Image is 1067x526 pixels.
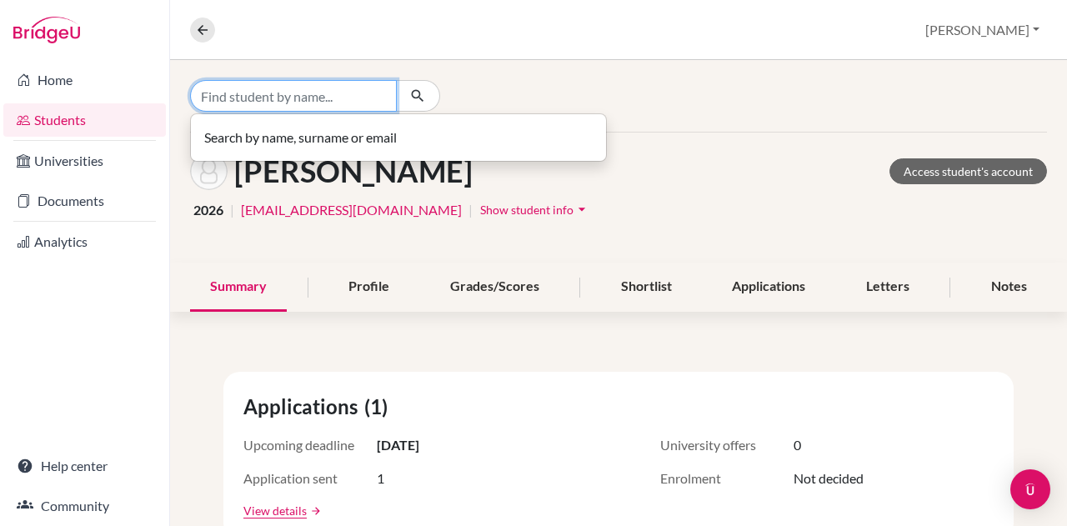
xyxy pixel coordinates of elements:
[3,184,166,218] a: Documents
[230,200,234,220] span: |
[1010,469,1050,509] div: Open Intercom Messenger
[468,200,473,220] span: |
[889,158,1047,184] a: Access student's account
[243,435,377,455] span: Upcoming deadline
[430,263,559,312] div: Grades/Scores
[190,80,397,112] input: Find student by name...
[13,17,80,43] img: Bridge-U
[377,435,419,455] span: [DATE]
[712,263,825,312] div: Applications
[971,263,1047,312] div: Notes
[193,200,223,220] span: 2026
[480,203,574,217] span: Show student info
[241,200,462,220] a: [EMAIL_ADDRESS][DOMAIN_NAME]
[794,468,864,488] span: Not decided
[3,63,166,97] a: Home
[364,392,394,422] span: (1)
[3,225,166,258] a: Analytics
[479,197,591,223] button: Show student infoarrow_drop_down
[243,502,307,519] a: View details
[243,392,364,422] span: Applications
[660,435,794,455] span: University offers
[3,144,166,178] a: Universities
[3,103,166,137] a: Students
[204,128,593,148] p: Search by name, surname or email
[3,489,166,523] a: Community
[190,153,228,190] img: Athena Varde's avatar
[601,263,692,312] div: Shortlist
[234,153,473,189] h1: [PERSON_NAME]
[3,449,166,483] a: Help center
[846,263,929,312] div: Letters
[794,435,801,455] span: 0
[918,14,1047,46] button: [PERSON_NAME]
[574,201,590,218] i: arrow_drop_down
[377,468,384,488] span: 1
[243,468,377,488] span: Application sent
[307,505,322,517] a: arrow_forward
[328,263,409,312] div: Profile
[660,468,794,488] span: Enrolment
[190,263,287,312] div: Summary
